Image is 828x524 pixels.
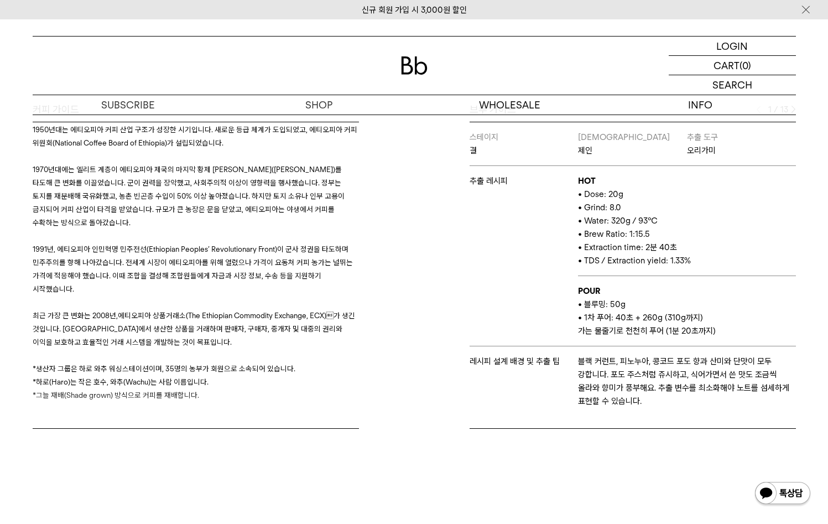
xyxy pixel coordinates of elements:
p: 추출 레시피 [470,174,579,188]
img: 카카오톡 채널 1:1 채팅 버튼 [754,481,811,507]
b: POUR [578,286,600,296]
p: • Water: 320g / 93°C [578,214,795,227]
span: 스테이지 [470,132,498,142]
p: LOGIN [716,37,748,55]
p: 레시피 설계 배경 및 추출 팁 [470,355,579,368]
span: 1991년, 에 [33,245,64,253]
a: SUBSCRIBE [33,95,223,115]
a: 신규 회원 가입 시 3,000원 할인 [362,5,467,15]
p: 오리가미 [687,144,796,157]
p: CART [714,56,740,75]
a: SHOP [223,95,414,115]
span: *생산자 그룹은 하로 와추 워싱스테이션이며, 35명의 농부가 회원으로 소속되어 있습니다. [33,364,295,373]
img: 로고 [401,56,428,75]
p: • Dose: 20g [578,188,795,201]
span: 1970년대에는 엘리트 계층이 에티오피아 제국의 마지막 황제 [PERSON_NAME]([PERSON_NAME])를 타도해 큰 변화를 이끌었습니다. 군이 권력을 장악했고, 사회... [33,165,345,227]
p: 가는 물줄기로 천천히 푸어 (1분 20초까지) [578,324,795,338]
span: 추출 도구 [687,132,718,142]
p: • TDS / Extraction yield: 1.33% [578,254,795,267]
p: • 블루밍: 50g [578,298,795,311]
span: *하로(Haro)는 작은 호수, 와추(Wachu)는 사람 이름입니다. [33,377,209,386]
p: • Brew Ratio: 1:15.5 [578,227,795,241]
span: 티오피아 인민혁명 민주전선(Ethiopian Peoples’ Revolutionary Front)이 군사 정권을 타도하며 민주주의를 향해 나아갔습니다. 전세계 시장이 에티오피... [33,245,353,293]
span: 최근 가장 큰 변화는 2008년, [33,311,118,320]
p: 블랙 커런트, 피노누아, 콩코드 포도 향과 산미와 단맛이 모두 강합니다. 포도 주스처럼 쥬시하고, 식어가면서 쓴 맛도 조금씩 올라와 향미가 풍부해요. 추출 변수를 최소화해야 ... [578,355,795,408]
p: INFO [605,95,796,115]
span: [DEMOGRAPHIC_DATA] [578,132,670,142]
a: CART (0) [669,56,796,75]
a: LOGIN [669,37,796,56]
b: HOT [578,176,596,186]
p: (0) [740,56,751,75]
p: • 1차 푸어: 40초 + 260g (310g까지) [578,311,795,324]
span: 에티오피아 상품거래소(The Ethiopian Commodity Exchange, ECX)가 생긴 것입니다. [GEOGRAPHIC_DATA]에서 생산한 상품을 거래하며 판매... [33,311,355,346]
p: • Extraction time: 2분 40초 [578,241,795,254]
p: 결 [470,144,579,157]
p: • Grind: 8.0 [578,201,795,214]
p: WHOLESALE [414,95,605,115]
span: 1950년대는 에티오피아 커피 산업 구조가 성장한 시기입니다. 새로운 등급 체계가 도입되었고, 에티오피아 커피 위원회(National Coffee Board of Ethiop... [33,125,357,147]
p: 제인 [578,144,687,157]
p: SEARCH [712,75,752,95]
